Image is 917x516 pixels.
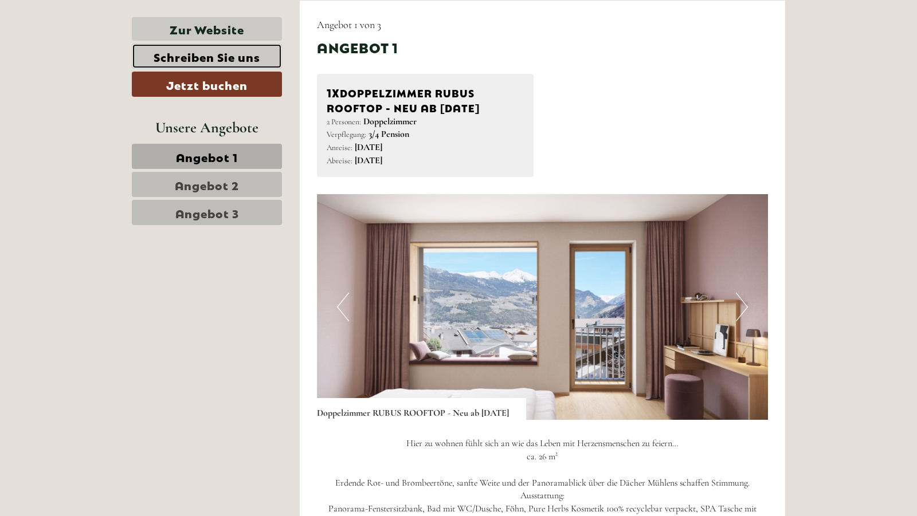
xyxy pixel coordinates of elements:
[327,156,352,166] small: Abreise:
[175,176,239,192] span: Angebot 2
[317,194,769,420] img: image
[369,128,409,140] b: 3/4 Pension
[176,148,238,164] span: Angebot 1
[371,297,452,322] button: Senden
[327,84,524,115] div: Doppelzimmer RUBUS ROOFTOP - Neu ab [DATE]
[317,398,526,420] div: Doppelzimmer RUBUS ROOFTOP - Neu ab [DATE]
[205,9,246,28] div: [DATE]
[9,31,168,66] div: Guten Tag, wie können wir Ihnen helfen?
[337,293,349,321] button: Previous
[17,56,163,64] small: 10:10
[132,117,282,138] div: Unsere Angebote
[132,17,282,41] a: Zur Website
[132,44,282,69] a: Schreiben Sie uns
[736,293,748,321] button: Next
[17,33,163,42] div: [GEOGRAPHIC_DATA]
[355,155,382,166] b: [DATE]
[132,72,282,97] a: Jetzt buchen
[317,37,398,57] div: Angebot 1
[363,116,417,127] b: Doppelzimmer
[355,141,382,153] b: [DATE]
[327,129,366,139] small: Verpflegung:
[327,117,361,127] small: 2 Personen:
[327,143,352,152] small: Anreise:
[327,84,340,100] b: 1x
[175,204,239,220] span: Angebot 3
[317,18,381,31] span: Angebot 1 von 3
